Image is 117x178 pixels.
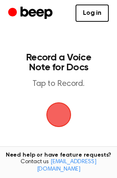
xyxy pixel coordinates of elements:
[5,159,112,173] span: Contact us
[46,102,71,127] img: Beep Logo
[37,159,96,172] a: [EMAIL_ADDRESS][DOMAIN_NAME]
[8,5,55,21] a: Beep
[15,53,102,72] h1: Record a Voice Note for Docs
[15,79,102,89] p: Tap to Record.
[76,5,109,22] a: Log in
